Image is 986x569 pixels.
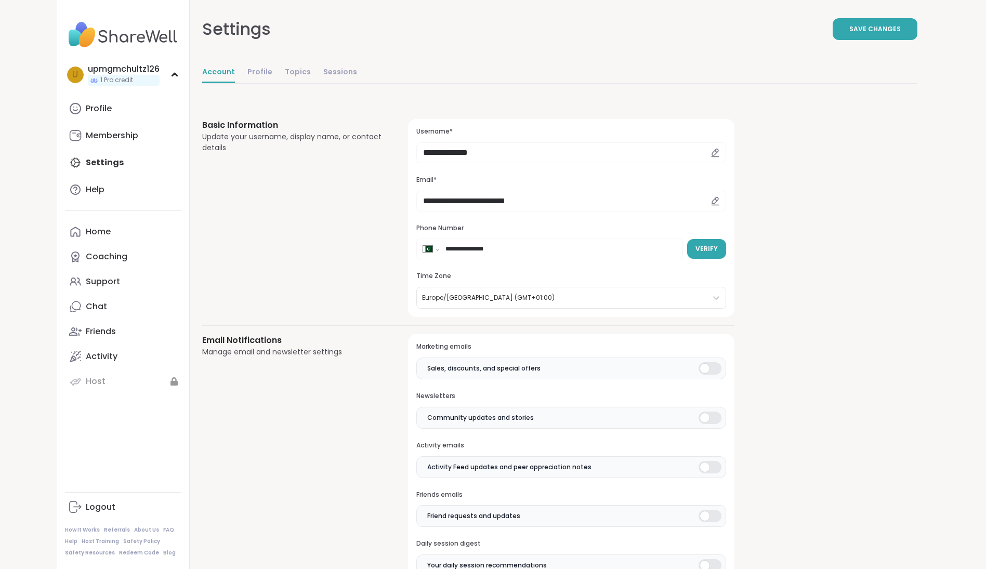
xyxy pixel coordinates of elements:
span: Sales, discounts, and special offers [427,364,541,373]
a: Topics [285,62,311,83]
div: Host [86,376,106,387]
div: Home [86,226,111,237]
button: Save Changes [833,18,917,40]
div: Membership [86,130,138,141]
a: Chat [65,294,181,319]
h3: Username* [416,127,726,136]
span: Activity Feed updates and peer appreciation notes [427,462,591,472]
a: Host [65,369,181,394]
span: Save Changes [849,24,901,34]
a: Logout [65,495,181,520]
div: Activity [86,351,117,362]
a: Membership [65,123,181,148]
div: Settings [202,17,271,42]
a: Support [65,269,181,294]
span: Friend requests and updates [427,511,520,521]
a: Coaching [65,244,181,269]
span: Community updates and stories [427,413,534,422]
div: Update your username, display name, or contact details [202,131,384,153]
span: Verify [695,244,718,254]
a: Sessions [323,62,357,83]
span: u [72,68,78,82]
a: Activity [65,344,181,369]
a: FAQ [163,526,174,534]
h3: Daily session digest [416,539,726,548]
h3: Friends emails [416,491,726,499]
div: Logout [86,501,115,513]
a: Profile [247,62,272,83]
a: Redeem Code [119,549,159,557]
div: Help [86,184,104,195]
h3: Phone Number [416,224,726,233]
h3: Email Notifications [202,334,384,347]
img: ShareWell Nav Logo [65,17,181,53]
h3: Marketing emails [416,342,726,351]
h3: Time Zone [416,272,726,281]
a: Help [65,177,181,202]
a: How It Works [65,526,100,534]
h3: Basic Information [202,119,384,131]
div: Coaching [86,251,127,262]
a: Safety Policy [123,538,160,545]
div: Profile [86,103,112,114]
a: Account [202,62,235,83]
a: Host Training [82,538,119,545]
span: 1 Pro credit [100,76,133,85]
a: About Us [134,526,159,534]
a: Profile [65,96,181,121]
div: Support [86,276,120,287]
h3: Email* [416,176,726,184]
div: upmgmchultz126 [88,63,160,75]
div: Chat [86,301,107,312]
a: Referrals [104,526,130,534]
a: Safety Resources [65,549,115,557]
div: Manage email and newsletter settings [202,347,384,358]
a: Blog [163,549,176,557]
a: Friends [65,319,181,344]
button: Verify [687,239,726,259]
h3: Newsletters [416,392,726,401]
div: Friends [86,326,116,337]
a: Home [65,219,181,244]
a: Help [65,538,77,545]
h3: Activity emails [416,441,726,450]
